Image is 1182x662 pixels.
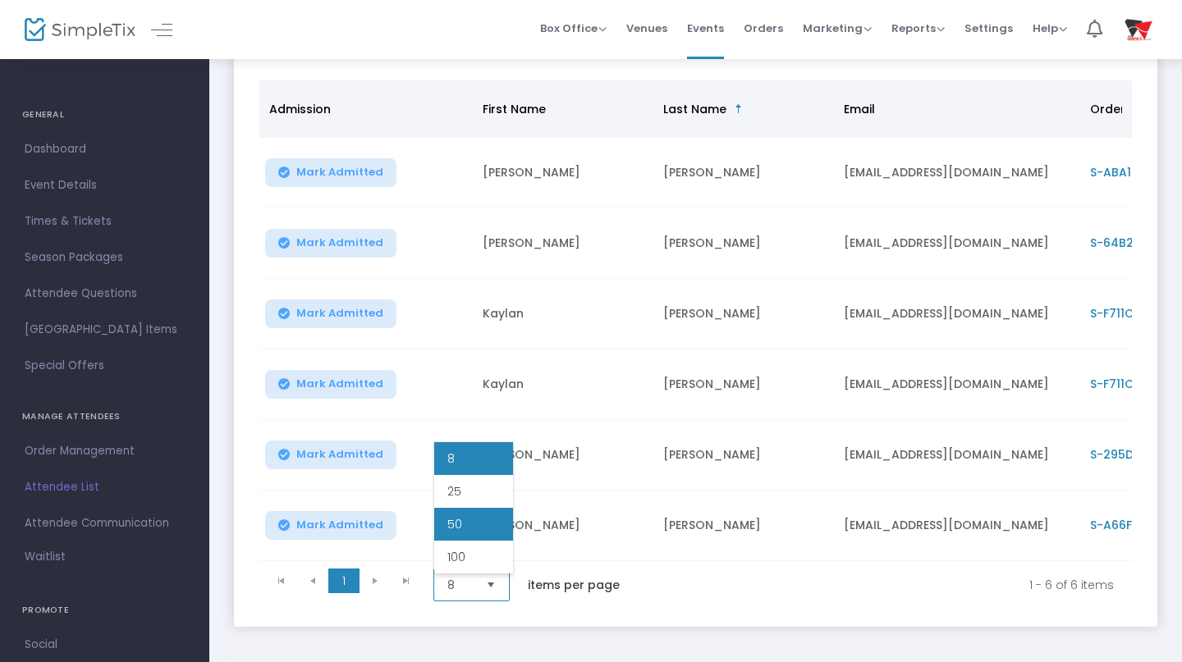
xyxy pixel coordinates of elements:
[540,21,607,36] span: Box Office
[25,139,185,160] span: Dashboard
[834,349,1080,420] td: [EMAIL_ADDRESS][DOMAIN_NAME]
[25,477,185,498] span: Attendee List
[483,101,546,117] span: First Name
[25,247,185,268] span: Season Packages
[25,549,66,565] span: Waitlist
[25,175,185,196] span: Event Details
[447,483,461,500] span: 25
[269,101,331,117] span: Admission
[296,518,383,532] span: Mark Admitted
[473,420,653,491] td: [PERSON_NAME]
[834,279,1080,349] td: [EMAIL_ADDRESS][DOMAIN_NAME]
[447,577,473,593] span: 8
[473,491,653,561] td: [PERSON_NAME]
[265,229,396,258] button: Mark Admitted
[654,568,1114,601] kendo-pager-info: 1 - 6 of 6 items
[296,236,383,249] span: Mark Admitted
[834,420,1080,491] td: [EMAIL_ADDRESS][DOMAIN_NAME]
[891,21,945,36] span: Reports
[25,634,185,655] span: Social
[473,349,653,420] td: Kaylan
[663,101,726,117] span: Last Name
[744,7,783,49] span: Orders
[296,166,383,179] span: Mark Admitted
[653,349,834,420] td: [PERSON_NAME]
[265,370,396,399] button: Mark Admitted
[687,7,724,49] span: Events
[653,491,834,561] td: [PERSON_NAME]
[1090,446,1180,463] span: S-295D9D44-3
[626,7,667,49] span: Venues
[473,138,653,208] td: [PERSON_NAME]
[25,513,185,534] span: Attendee Communication
[265,511,396,540] button: Mark Admitted
[265,441,396,469] button: Mark Admitted
[296,307,383,320] span: Mark Admitted
[479,569,502,600] button: Select
[259,80,1132,561] div: Data table
[732,103,745,116] span: Sortable
[653,208,834,279] td: [PERSON_NAME]
[1090,305,1172,322] span: S-F711CA6B-C
[834,138,1080,208] td: [EMAIL_ADDRESS][DOMAIN_NAME]
[25,283,185,304] span: Attendee Questions
[1090,376,1172,392] span: S-F711CA6B-C
[328,568,360,593] span: Page 1
[473,208,653,279] td: [PERSON_NAME]
[22,400,187,433] h4: MANAGE ATTENDEES
[265,299,396,328] button: Mark Admitted
[25,319,185,340] span: [GEOGRAPHIC_DATA] Items
[653,279,834,349] td: [PERSON_NAME]
[447,450,455,467] span: 8
[1090,235,1177,251] span: S-64B2EDD8-6
[1090,517,1175,533] span: S-A66FD902-E
[1033,21,1067,36] span: Help
[473,279,653,349] td: Kaylan
[1090,101,1140,117] span: Order ID
[528,577,620,593] label: items per page
[25,211,185,232] span: Times & Tickets
[834,208,1080,279] td: [EMAIL_ADDRESS][DOMAIN_NAME]
[447,516,462,532] span: 50
[1090,164,1172,180] span: S-ABA1E5A5-F
[653,420,834,491] td: [PERSON_NAME]
[964,7,1013,49] span: Settings
[25,355,185,377] span: Special Offers
[844,101,875,117] span: Email
[22,594,187,627] h4: PROMOTE
[447,549,465,565] span: 100
[25,441,185,462] span: Order Management
[653,138,834,208] td: [PERSON_NAME]
[803,21,872,36] span: Marketing
[834,491,1080,561] td: [EMAIL_ADDRESS][DOMAIN_NAME]
[265,158,396,187] button: Mark Admitted
[296,377,383,390] span: Mark Admitted
[22,98,187,131] h4: GENERAL
[296,448,383,461] span: Mark Admitted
